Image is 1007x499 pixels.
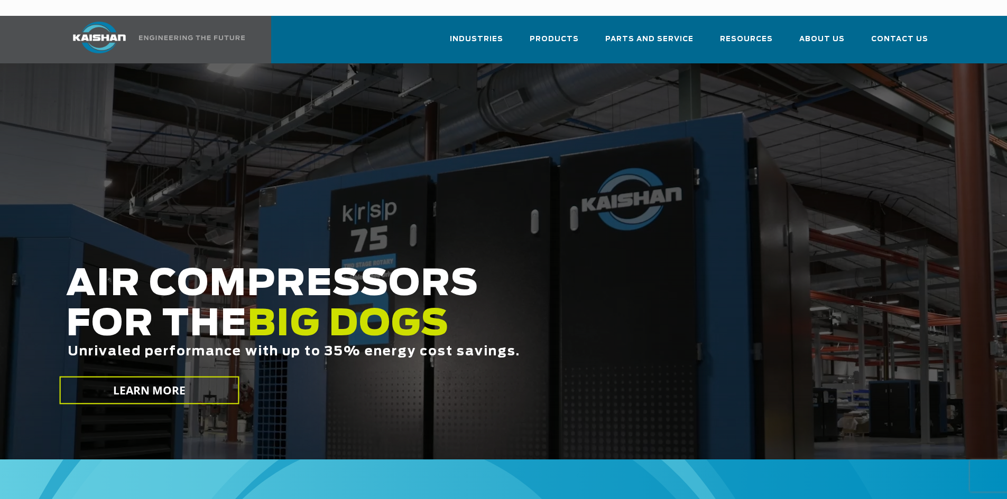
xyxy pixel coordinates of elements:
[68,345,520,358] span: Unrivaled performance with up to 35% energy cost savings.
[450,25,503,61] a: Industries
[605,33,694,45] span: Parts and Service
[720,33,773,45] span: Resources
[66,265,793,392] h2: AIR COMPRESSORS FOR THE
[113,383,186,398] span: LEARN MORE
[60,16,247,63] a: Kaishan USA
[60,22,139,53] img: kaishan logo
[139,35,245,40] img: Engineering the future
[871,25,928,61] a: Contact Us
[799,25,845,61] a: About Us
[530,25,579,61] a: Products
[720,25,773,61] a: Resources
[871,33,928,45] span: Contact Us
[799,33,845,45] span: About Us
[530,33,579,45] span: Products
[605,25,694,61] a: Parts and Service
[59,376,239,404] a: LEARN MORE
[450,33,503,45] span: Industries
[247,307,449,343] span: BIG DOGS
